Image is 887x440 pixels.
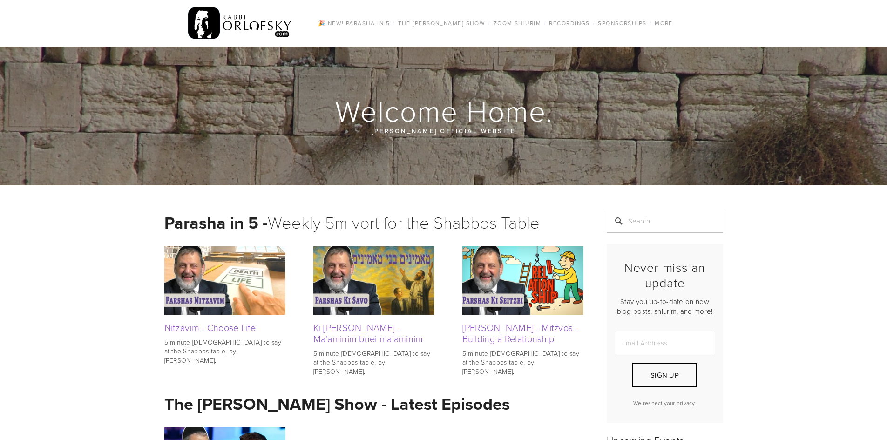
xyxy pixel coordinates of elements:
img: Nitzavim - Choose Life [164,246,285,314]
a: Zoom Shiurim [491,17,544,29]
button: Sign Up [632,363,697,387]
img: Ki Savo - Ma'aminim bnei ma'aminim [313,246,434,314]
h1: Welcome Home. [164,96,724,126]
img: RabbiOrlofsky.com [188,5,292,41]
img: Ki Seitzei - Mitzvos - Building a Relationship [462,246,583,314]
p: 5 minute [DEMOGRAPHIC_DATA] to say at the Shabbos table, by [PERSON_NAME]. [462,349,583,376]
p: 5 minute [DEMOGRAPHIC_DATA] to say at the Shabbos table, by [PERSON_NAME]. [313,349,434,376]
span: / [593,19,595,27]
a: More [652,17,676,29]
p: [PERSON_NAME] official website [220,126,667,136]
strong: The [PERSON_NAME] Show - Latest Episodes [164,392,510,416]
span: Sign Up [650,370,679,380]
input: Email Address [615,331,715,355]
p: 5 minute [DEMOGRAPHIC_DATA] to say at the Shabbos table, by [PERSON_NAME]. [164,338,285,365]
p: Stay you up-to-date on new blog posts, shiurim, and more! [615,297,715,316]
span: / [488,19,490,27]
a: Ki [PERSON_NAME] - Ma'aminim bnei ma'aminim [313,321,423,345]
input: Search [607,210,723,233]
span: / [650,19,652,27]
a: Nitzavim - Choose Life [164,321,256,334]
a: Recordings [546,17,592,29]
a: Sponsorships [595,17,649,29]
a: [PERSON_NAME] - Mitzvos - Building a Relationship [462,321,579,345]
span: / [393,19,395,27]
p: We respect your privacy. [615,399,715,407]
h1: Weekly 5m vort for the Shabbos Table [164,210,583,235]
a: The [PERSON_NAME] Show [395,17,488,29]
strong: Parasha in 5 - [164,210,268,235]
span: / [544,19,546,27]
a: 🎉 NEW! Parasha in 5 [315,17,393,29]
h2: Never miss an update [615,260,715,290]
